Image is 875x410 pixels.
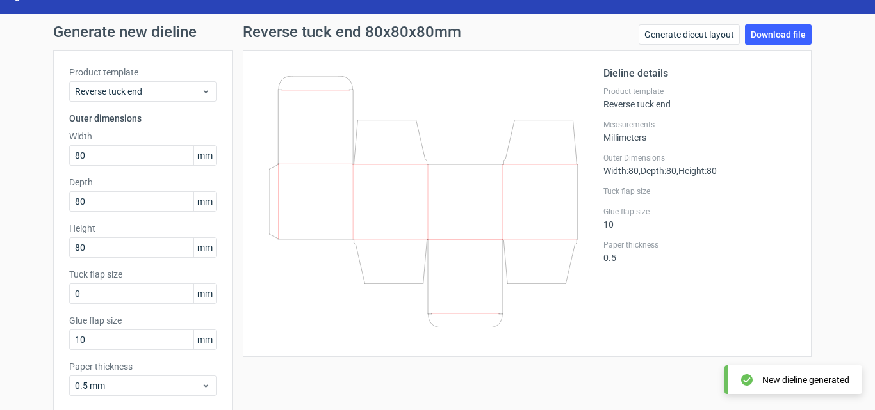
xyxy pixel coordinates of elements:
div: 0.5 [603,240,796,263]
span: mm [193,284,216,303]
span: mm [193,146,216,165]
div: New dieline generated [762,374,849,386]
span: , Height : 80 [676,166,717,176]
h1: Generate new dieline [53,24,822,40]
label: Product template [603,86,796,97]
a: Generate diecut layout [639,24,740,45]
h2: Dieline details [603,66,796,81]
div: Millimeters [603,120,796,143]
label: Outer Dimensions [603,153,796,163]
a: Download file [745,24,812,45]
label: Paper thickness [603,240,796,250]
label: Width [69,130,217,143]
span: mm [193,192,216,211]
label: Measurements [603,120,796,130]
label: Tuck flap size [603,186,796,196]
label: Tuck flap size [69,268,217,281]
h3: Outer dimensions [69,112,217,125]
span: mm [193,238,216,257]
label: Glue flap size [603,207,796,217]
label: Depth [69,176,217,189]
label: Paper thickness [69,360,217,373]
label: Glue flap size [69,314,217,327]
span: Reverse tuck end [75,85,201,98]
span: , Depth : 80 [639,166,676,176]
span: 0.5 mm [75,379,201,392]
h1: Reverse tuck end 80x80x80mm [243,24,461,40]
div: 10 [603,207,796,230]
label: Height [69,222,217,235]
label: Product template [69,66,217,79]
div: Reverse tuck end [603,86,796,109]
span: Width : 80 [603,166,639,176]
span: mm [193,330,216,349]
